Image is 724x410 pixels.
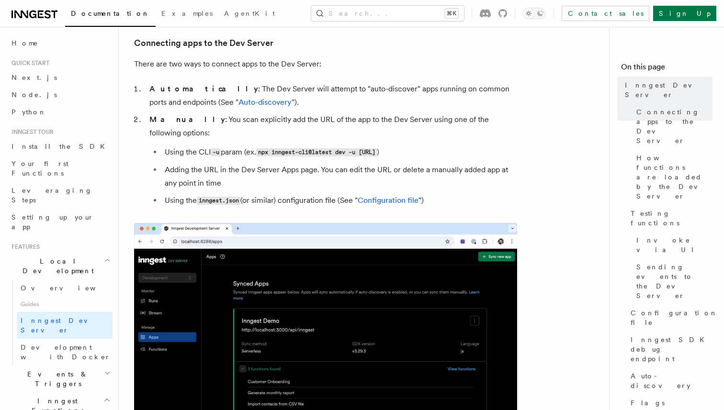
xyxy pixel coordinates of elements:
[11,74,57,81] span: Next.js
[161,10,213,17] span: Examples
[8,209,113,235] a: Setting up your app
[627,331,713,367] a: Inngest SDK debug endpoint
[21,317,102,334] span: Inngest Dev Server
[627,304,713,331] a: Configuration file
[11,91,57,99] span: Node.js
[8,86,113,103] a: Node.js
[8,103,113,121] a: Python
[8,69,113,86] a: Next.js
[625,80,713,100] span: Inngest Dev Server
[8,155,113,182] a: Your first Functions
[17,312,113,339] a: Inngest Dev Server
[21,344,111,361] span: Development with Docker
[8,253,113,279] button: Local Development
[17,339,113,366] a: Development with Docker
[445,9,458,18] kbd: ⌘K
[162,163,517,190] li: Adding the URL in the Dev Server Apps page. You can edit the URL or delete a manually added app a...
[631,209,713,228] span: Testing functions
[627,367,713,394] a: Auto-discovery
[17,279,113,297] a: Overview
[633,258,713,304] a: Sending events to the Dev Server
[211,149,221,157] code: -u
[8,243,40,251] span: Features
[11,213,94,231] span: Setting up your app
[631,371,713,390] span: Auto-discovery
[149,84,258,93] strong: Automatically
[21,284,119,292] span: Overview
[636,153,713,201] span: How functions are loaded by the Dev Server
[633,149,713,205] a: How functions are loaded by the Dev Server
[627,205,713,232] a: Testing functions
[8,366,113,392] button: Events & Triggers
[11,38,38,48] span: Home
[71,10,150,17] span: Documentation
[11,160,68,177] span: Your first Functions
[631,398,665,408] span: Flags
[162,194,517,208] li: Using the (or similar) configuration file (See " ")
[636,107,713,145] span: Connecting apps to the Dev Server
[11,108,46,116] span: Python
[17,297,113,312] span: Guides
[8,59,49,67] span: Quick start
[147,113,517,208] li: : You scan explicitly add the URL of the app to the Dev Server using one of the following options:
[633,103,713,149] a: Connecting apps to the Dev Server
[65,3,156,27] a: Documentation
[162,145,517,159] li: Using the CLI param (ex. )
[11,187,92,204] span: Leveraging Steps
[218,3,281,26] a: AgentKit
[311,6,464,21] button: Search...⌘K
[633,232,713,258] a: Invoke via UI
[11,143,111,150] span: Install the SDK
[156,3,218,26] a: Examples
[8,279,113,366] div: Local Development
[8,256,104,276] span: Local Development
[8,369,104,388] span: Events & Triggers
[224,10,275,17] span: AgentKit
[653,6,716,21] a: Sign Up
[636,235,713,255] span: Invoke via UI
[621,77,713,103] a: Inngest Dev Server
[134,57,517,71] p: There are two ways to connect apps to the Dev Server:
[636,262,713,300] span: Sending events to the Dev Server
[134,36,273,50] a: Connecting apps to the Dev Server
[8,138,113,155] a: Install the SDK
[562,6,649,21] a: Contact sales
[631,335,713,364] span: Inngest SDK debug endpoint
[197,197,240,205] code: inngest.json
[631,308,718,327] span: Configuration file
[621,61,713,77] h4: On this page
[8,34,113,52] a: Home
[523,8,546,19] button: Toggle dark mode
[147,82,517,109] li: : The Dev Server will attempt to "auto-discover" apps running on common ports and endpoints (See ...
[256,149,377,157] code: npx inngest-cli@latest dev -u [URL]
[358,196,419,205] a: Configuration file
[8,182,113,209] a: Leveraging Steps
[8,128,54,136] span: Inngest tour
[238,98,292,107] a: Auto-discovery
[149,115,225,124] strong: Manually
